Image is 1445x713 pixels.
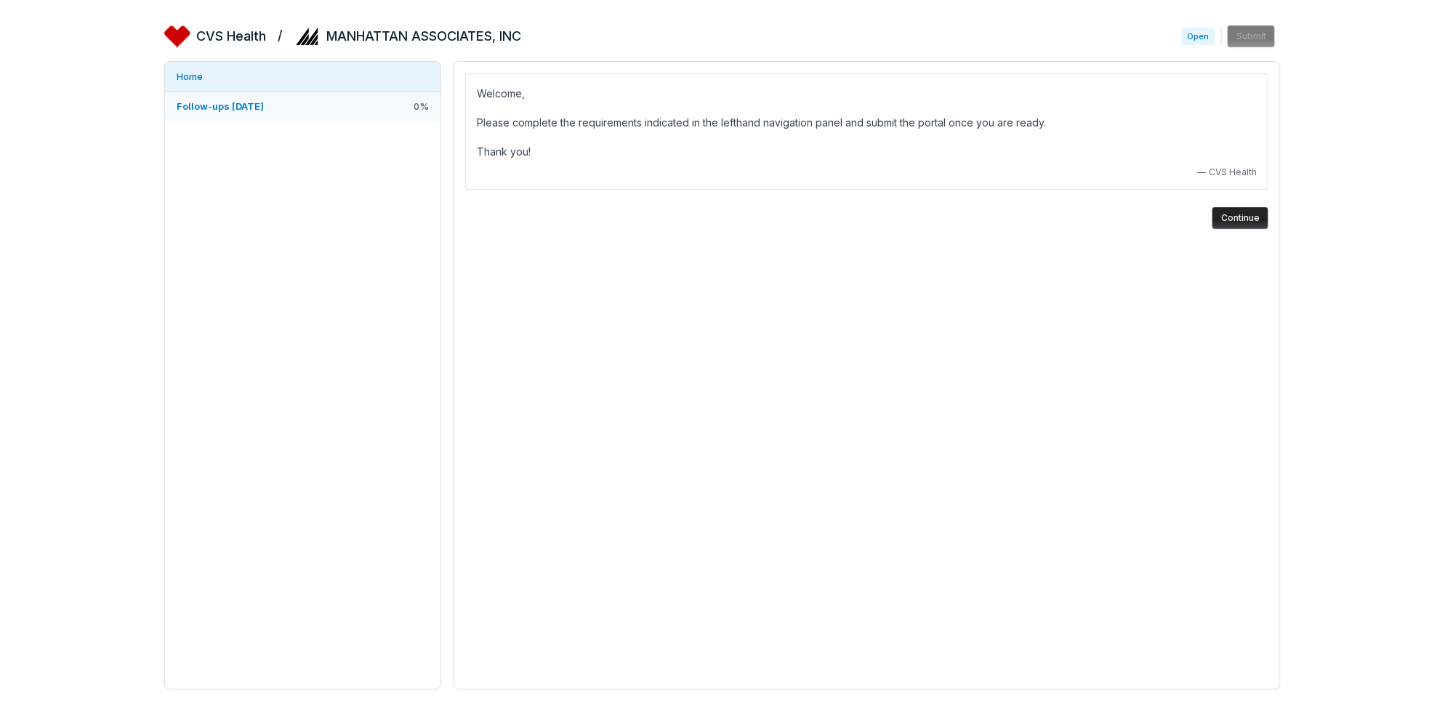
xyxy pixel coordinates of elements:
span: — [1197,166,1206,178]
span: Open [1182,28,1215,45]
span: Follow-ups [DATE] [177,100,264,112]
span: 0 % [414,100,429,113]
a: Follow-ups [DATE]0% [165,92,440,121]
span: CVS Health [1209,166,1257,178]
p: Thank you! [477,143,1257,161]
h2: CVS Health [196,27,266,46]
p: Please complete the requirements indicated in the lefthand navigation panel and submit the portal... [477,114,1257,132]
h2: MANHATTAN ASSOCIATES, INC [326,27,521,46]
button: Continue [1212,207,1268,229]
a: Home [165,62,440,91]
h2: / [278,23,283,45]
p: Welcome, [477,85,1257,102]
